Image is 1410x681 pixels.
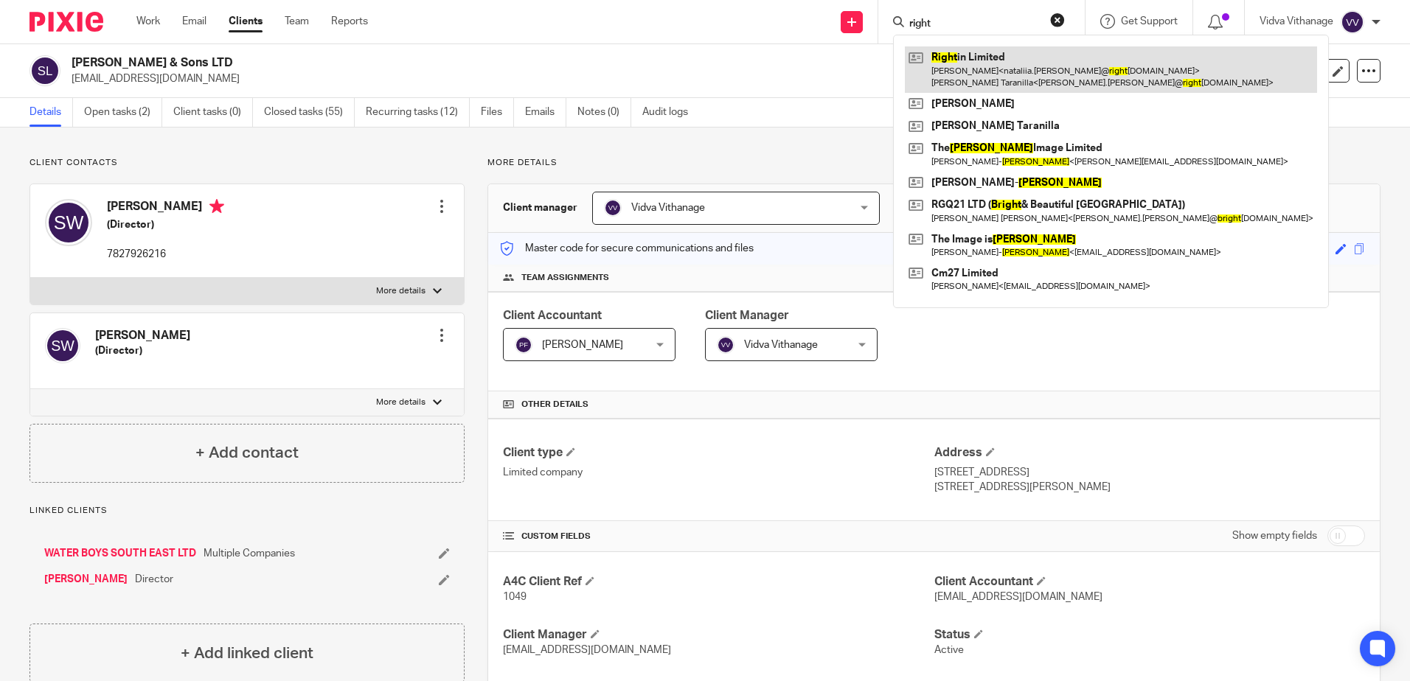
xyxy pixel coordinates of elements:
h4: CUSTOM FIELDS [503,531,934,542]
img: svg%3E [515,336,532,354]
p: 7827926216 [107,247,224,262]
span: Multiple Companies [204,546,295,561]
i: Primary [209,199,224,214]
img: svg%3E [45,328,80,363]
img: svg%3E [1341,10,1364,34]
a: Open tasks (2) [84,98,162,127]
a: Closed tasks (55) [264,98,355,127]
p: [EMAIL_ADDRESS][DOMAIN_NAME] [72,71,1180,86]
label: Show empty fields [1232,528,1317,543]
span: Other details [521,399,588,411]
span: Active [934,645,964,655]
h4: Client Accountant [934,574,1365,590]
span: [EMAIL_ADDRESS][DOMAIN_NAME] [934,592,1102,602]
a: Details [29,98,73,127]
p: [STREET_ADDRESS] [934,465,1365,480]
h5: (Director) [95,343,190,358]
h4: Status [934,627,1365,643]
input: Search [908,18,1041,31]
h4: Client Manager [503,627,934,643]
a: Recurring tasks (12) [366,98,470,127]
p: Client contacts [29,157,465,169]
a: Client tasks (0) [173,98,253,127]
span: [PERSON_NAME] [542,340,623,350]
a: Team [285,14,309,29]
h4: [PERSON_NAME] [95,328,190,343]
h4: [PERSON_NAME] [107,199,224,217]
h5: (Director) [107,217,224,232]
h4: A4C Client Ref [503,574,934,590]
a: Notes (0) [577,98,631,127]
a: [PERSON_NAME] [44,572,128,587]
button: Clear [1050,13,1065,27]
p: Limited company [503,465,934,480]
span: Vidva Vithanage [631,203,705,213]
img: Pixie [29,12,103,32]
a: Work [136,14,160,29]
a: WATER BOYS SOUTH EAST LTD [44,546,196,561]
span: [EMAIL_ADDRESS][DOMAIN_NAME] [503,645,671,655]
span: Director [135,572,173,587]
p: Linked clients [29,505,465,517]
h4: + Add linked client [181,642,313,665]
img: svg%3E [717,336,734,354]
a: Email [182,14,206,29]
h4: Address [934,445,1365,461]
img: svg%3E [45,199,92,246]
a: Reports [331,14,368,29]
span: 1049 [503,592,527,602]
p: More details [376,397,426,408]
h2: [PERSON_NAME] & Sons LTD [72,55,958,71]
h4: + Add contact [195,441,299,464]
p: Master code for secure communications and files [499,241,754,256]
span: Client Manager [705,310,789,321]
img: svg%3E [604,199,622,217]
p: [STREET_ADDRESS][PERSON_NAME] [934,480,1365,495]
span: Get Support [1121,16,1178,27]
p: More details [487,157,1381,169]
span: Team assignments [521,272,609,284]
a: Clients [229,14,263,29]
a: Audit logs [642,98,699,127]
span: Client Accountant [503,310,602,321]
span: Vidva Vithanage [744,340,818,350]
img: svg%3E [29,55,60,86]
h4: Client type [503,445,934,461]
a: Files [481,98,514,127]
h3: Client manager [503,200,577,215]
p: Vidva Vithanage [1260,14,1333,29]
a: Emails [525,98,566,127]
p: More details [376,285,426,297]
